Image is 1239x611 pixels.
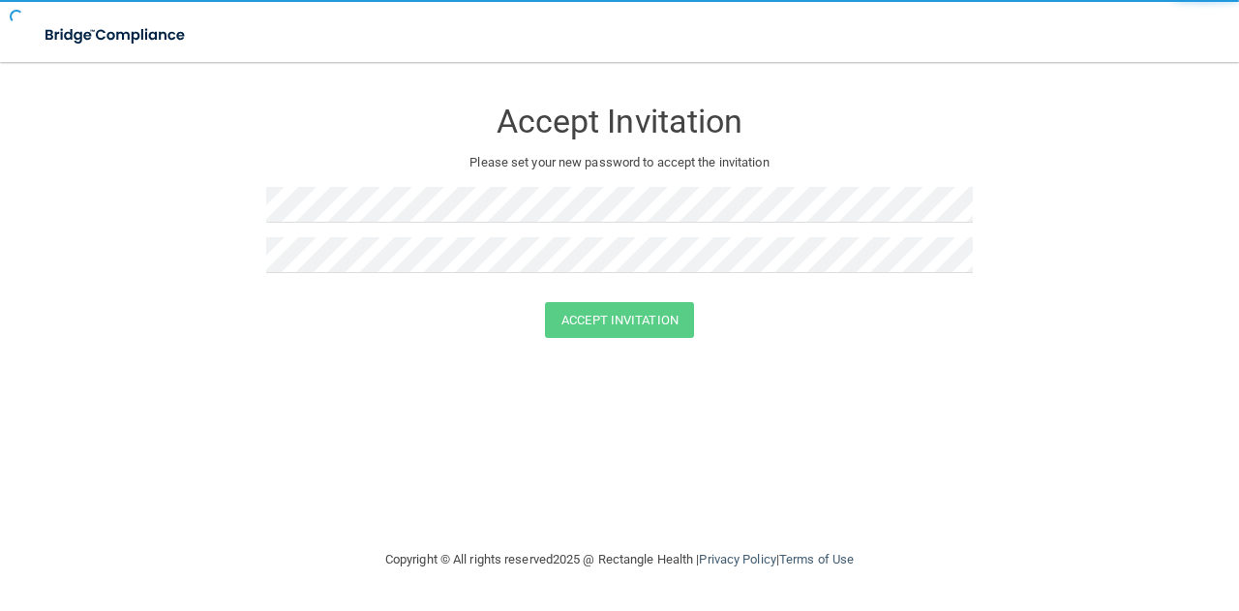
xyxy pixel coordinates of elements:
a: Privacy Policy [699,552,775,566]
img: bridge_compliance_login_screen.278c3ca4.svg [29,15,203,55]
h3: Accept Invitation [266,104,973,139]
p: Please set your new password to accept the invitation [281,151,958,174]
a: Terms of Use [779,552,854,566]
div: Copyright © All rights reserved 2025 @ Rectangle Health | | [266,529,973,591]
button: Accept Invitation [545,302,694,338]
